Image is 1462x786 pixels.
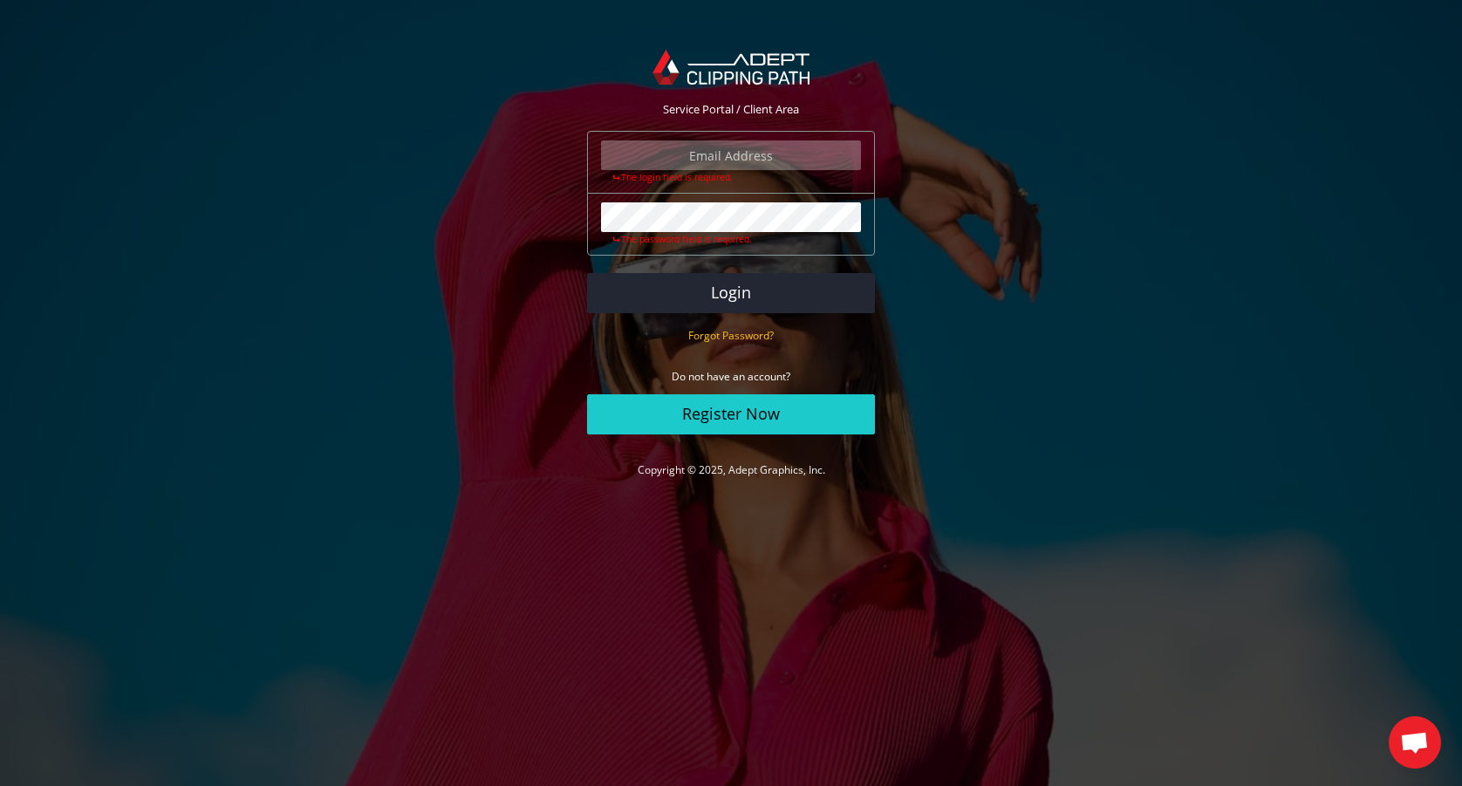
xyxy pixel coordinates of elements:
[1389,716,1441,769] div: Open chat
[638,462,825,477] a: Copyright © 2025, Adept Graphics, Inc.
[601,170,861,184] div: The login field is required.
[663,101,799,117] span: Service Portal / Client Area
[652,50,809,85] img: Adept Graphics
[587,273,875,313] button: Login
[587,394,875,434] a: Register Now
[601,232,861,246] div: The password field is required.
[601,140,861,170] input: Email Address
[688,328,774,343] small: Forgot Password?
[672,369,790,384] small: Do not have an account?
[688,327,774,343] a: Forgot Password?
